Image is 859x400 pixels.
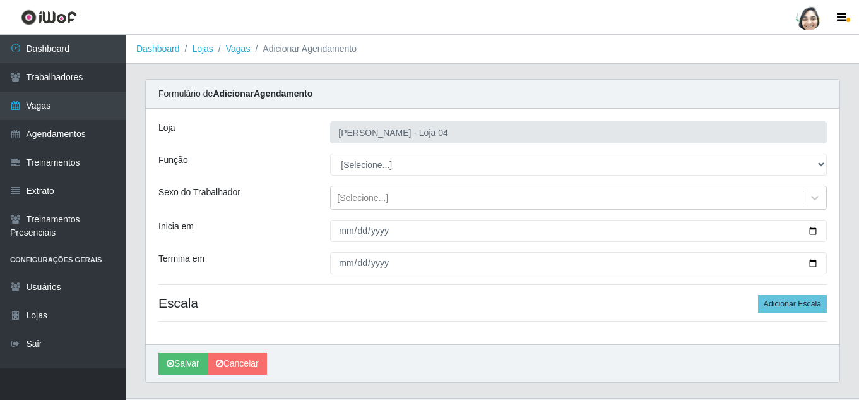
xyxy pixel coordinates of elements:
nav: breadcrumb [126,35,859,64]
label: Loja [158,121,175,135]
input: 00/00/0000 [330,220,827,242]
a: Cancelar [208,353,267,375]
strong: Adicionar Agendamento [213,88,312,99]
button: Adicionar Escala [758,295,827,313]
a: Dashboard [136,44,180,54]
label: Inicia em [158,220,194,233]
a: Vagas [226,44,251,54]
label: Termina em [158,252,204,265]
button: Salvar [158,353,208,375]
label: Função [158,154,188,167]
img: CoreUI Logo [21,9,77,25]
h4: Escala [158,295,827,311]
input: 00/00/0000 [330,252,827,274]
div: [Selecione...] [337,191,388,205]
div: Formulário de [146,80,839,109]
a: Lojas [192,44,213,54]
li: Adicionar Agendamento [250,42,357,56]
label: Sexo do Trabalhador [158,186,240,199]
